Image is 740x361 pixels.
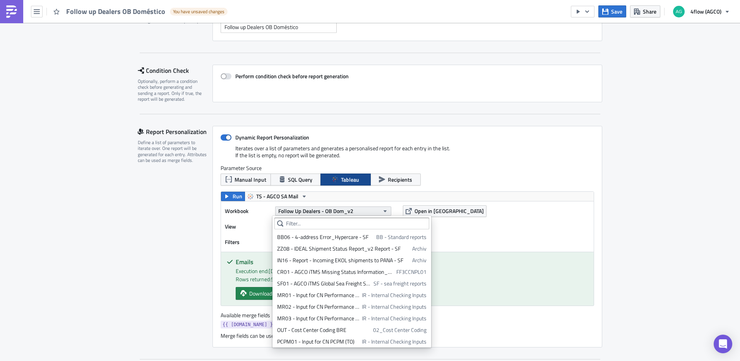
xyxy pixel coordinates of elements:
span: Follow Up Dealers - OB Dom_v2 [278,207,353,215]
img: PushMetrics [5,5,18,18]
span: IR - Internal Checking Inputs [362,303,427,311]
div: Execution end: [DATE] 3:24:27 PM [236,267,588,275]
div: Merge fields can be used to parameterize attachments, recipients, and message contents. [221,332,594,339]
span: Save [611,7,622,15]
button: Share [630,5,660,17]
strong: Perform condition check before report generation [235,72,349,80]
label: Filters [225,236,271,248]
div: ZZ08 - IDEAL Shipment Status Report_v2 Report - SF [277,245,409,253]
span: 4flow (AGCO) [690,7,721,15]
a: {{ [DOMAIN_NAME] }} [221,321,277,328]
span: Archiv [412,256,427,264]
button: TS - AGCO SA Mail [245,192,310,201]
div: Open Intercom Messenger [714,335,732,353]
span: IR - Internal Checking Inputs [362,315,427,322]
div: MR03 - Input for CN Performance Report (IS) [277,315,359,322]
button: SQL Query [271,174,321,186]
span: {{ [DOMAIN_NAME] }} [223,321,276,328]
span: Share [643,7,656,15]
button: Follow Up Dealers - OB Dom_v2 [275,206,391,216]
div: Report Personalization [138,126,212,138]
div: IN16 - Report - Incoming EKOL shipments to PANA - SF [277,256,409,264]
span: BB - Standard reports [376,233,427,241]
span: 02_Cost Center Coding [373,326,427,334]
span: Manual Input [235,175,266,184]
button: Recipients [370,174,421,186]
div: Configure the basics of your report. [138,18,207,24]
div: SF01 - AGCO iTMS Global Sea Freight Shipments [277,280,371,287]
span: Tableau [341,175,359,184]
label: View [225,221,271,232]
div: Rows returned: 58 [236,275,588,283]
label: Parameter Source [221,165,594,172]
span: Archiv [412,245,427,253]
span: Recipients [388,175,412,184]
button: Save [598,5,626,17]
span: You have unsaved changes [173,9,224,15]
div: BB06 - 4-address Error_Hypercare - SF [277,233,373,241]
span: TS - AGCO SA Mail [256,192,298,201]
div: Iterates over a list of parameters and generates a personalised report for each entry in the list... [221,145,594,165]
span: Run [233,192,242,201]
span: Follow up Dealers OB Doméstico [66,7,166,16]
img: Avatar [672,5,685,18]
span: Em caso de dúvidas ou solicitações de urgência, gentileza enviar email para : ; [EMAIL_ADDRESS][P... [3,54,336,67]
span: SF - sea freight reports [373,280,427,287]
div: MR02 - Input for CN Performance Report (TO) [277,303,359,311]
button: Manual Input [221,174,271,186]
div: CR01 - AGCO iTMS Missing Status Information_V2 [277,268,394,276]
body: Rich Text Area. Press ALT-0 for help. [3,3,370,67]
strong: Dynamic Report Personalization [235,133,309,141]
div: Optionally, perform a condition check before generating and sending a report. Only if true, the r... [138,78,207,102]
div: OUT - Cost Center Coding BRE [277,326,370,334]
span: IR - Internal Checking Inputs [362,291,427,299]
span: FF3CCNPL01 [396,268,427,276]
div: Condition Check [138,65,212,76]
button: Tableau [320,174,371,186]
div: PCPM01 - Input for CN PCPM (TO) [277,338,359,346]
strong: [EMAIL_ADDRESS][DOMAIN_NAME] [190,54,284,60]
span: Download csv [249,289,281,297]
span: Open in [GEOGRAPHIC_DATA] [415,207,484,215]
button: Run [221,192,245,201]
span: Olá, tudo bem? [3,3,40,9]
h5: Emails [236,259,588,265]
label: Workbook [225,205,271,217]
div: MR01 - Input for CN Performance Report (LE) [277,291,359,299]
div: Define a list of parameters to iterate over. One report will be generated for each entry. Attribu... [138,139,207,163]
a: Download csv [236,287,286,300]
input: Filter... [274,218,429,229]
span: SQL Query [288,175,312,184]
button: Open in [GEOGRAPHIC_DATA] [403,205,486,217]
span: Prezado amigo concessionário, [3,20,79,26]
label: Available merge fields [221,312,279,319]
span: Segue follow up referente as notas fiscais que já estão em processo de transportes com sua respec... [3,37,369,43]
button: 4flow (AGCO) [668,3,734,20]
span: IR - Internal Checking Inputs [362,338,427,346]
